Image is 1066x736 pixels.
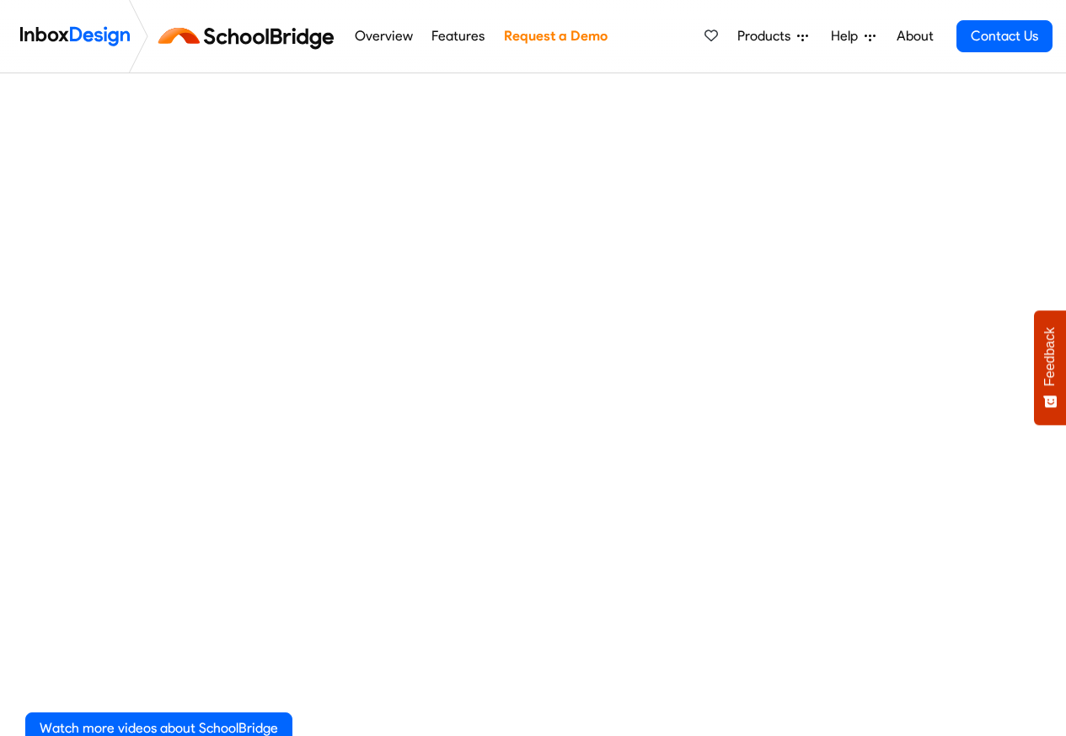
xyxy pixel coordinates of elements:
a: Help [824,19,882,53]
a: Overview [350,19,417,53]
span: Products [737,26,797,46]
span: Help [831,26,865,46]
button: Feedback - Show survey [1034,310,1066,425]
a: Products [731,19,815,53]
a: About [892,19,938,53]
span: Feedback [1042,327,1058,386]
a: Features [427,19,490,53]
a: Request a Demo [499,19,612,53]
img: schoolbridge logo [155,16,345,56]
a: Contact Us [956,20,1053,52]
